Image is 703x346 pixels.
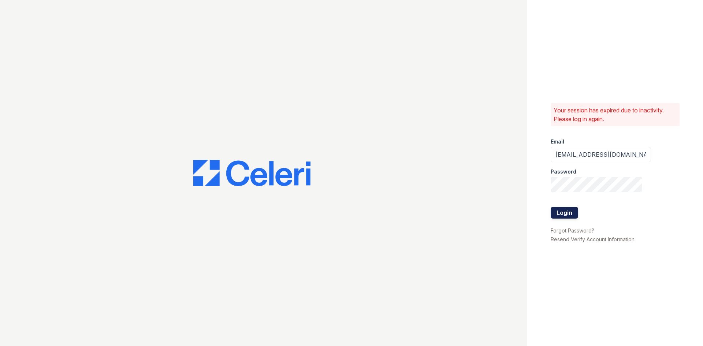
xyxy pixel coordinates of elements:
[551,138,564,145] label: Email
[551,207,578,219] button: Login
[551,168,576,175] label: Password
[193,160,310,186] img: CE_Logo_Blue-a8612792a0a2168367f1c8372b55b34899dd931a85d93a1a3d3e32e68fde9ad4.png
[551,227,594,234] a: Forgot Password?
[551,236,635,242] a: Resend Verify Account Information
[554,106,677,123] p: Your session has expired due to inactivity. Please log in again.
